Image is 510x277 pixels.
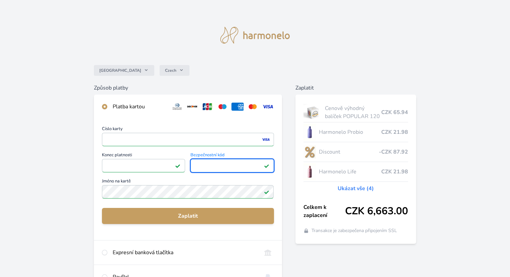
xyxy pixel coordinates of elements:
img: diners.svg [171,103,183,111]
img: CLEAN_LIFE_se_stinem_x-lo.jpg [303,163,316,180]
span: CZK 6,663.00 [345,205,408,217]
img: Platné pole [264,163,269,168]
img: discount-lo.png [303,144,316,160]
span: Konec platnosti [102,153,185,159]
input: Jméno na kartěPlatné pole [102,185,274,199]
img: onlineBanking_CZ.svg [262,248,274,257]
span: [GEOGRAPHIC_DATA] [99,68,141,73]
span: -CZK 87.92 [379,148,408,156]
span: Celkem k zaplacení [303,203,345,219]
h6: Zaplatit [295,84,416,92]
button: Czech [160,65,189,76]
span: CZK 21.98 [381,128,408,136]
span: Discount [319,148,379,156]
h6: Způsob platby [94,84,282,92]
span: Zaplatit [107,212,268,220]
iframe: Iframe pro datum vypršení platnosti [105,161,182,170]
img: visa.svg [262,103,274,111]
img: maestro.svg [216,103,229,111]
span: Harmonelo Life [319,168,381,176]
span: Bezpečnostní kód [190,153,274,159]
div: Expresní banková tlačítka [113,248,256,257]
img: visa [261,136,270,143]
img: popular.jpg [303,104,323,121]
iframe: Iframe pro bezpečnostní kód [193,161,271,170]
a: Ukázat vše (4) [338,184,374,192]
img: logo.svg [220,27,290,44]
span: Cenově výhodný balíček POPULAR 120 [325,104,381,120]
img: CLEAN_PROBIO_se_stinem_x-lo.jpg [303,124,316,141]
span: CZK 21.98 [381,168,408,176]
img: amex.svg [231,103,244,111]
iframe: Iframe pro číslo karty [105,135,271,144]
img: mc.svg [246,103,259,111]
img: Platné pole [175,163,180,168]
img: Platné pole [264,189,269,195]
img: discover.svg [186,103,199,111]
img: jcb.svg [201,103,214,111]
div: Platba kartou [113,103,166,111]
button: [GEOGRAPHIC_DATA] [94,65,154,76]
span: Harmonelo Probio [319,128,381,136]
span: Jméno na kartě [102,179,274,185]
button: Zaplatit [102,208,274,224]
span: CZK 65.94 [381,108,408,116]
span: Czech [165,68,176,73]
span: Transakce je zabezpečena připojením SSL [311,227,397,234]
span: Číslo karty [102,127,274,133]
